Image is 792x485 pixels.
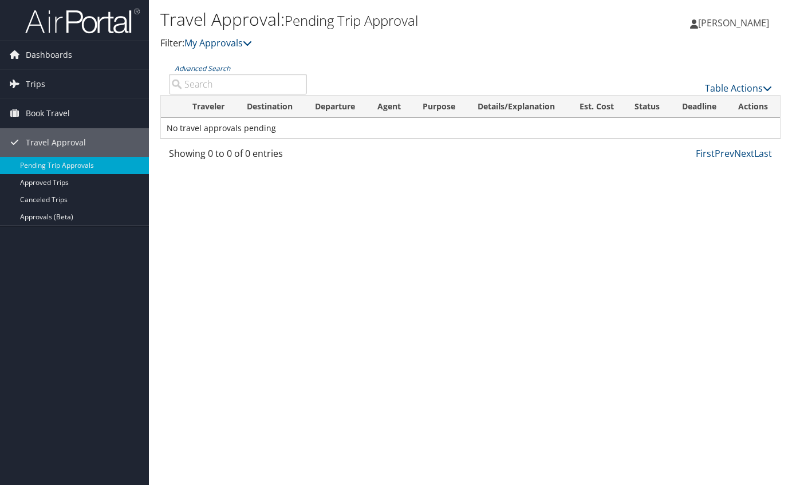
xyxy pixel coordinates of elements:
[285,11,418,30] small: Pending Trip Approval
[367,96,412,118] th: Agent
[184,37,252,49] a: My Approvals
[672,96,728,118] th: Deadline: activate to sort column descending
[690,6,781,40] a: [PERSON_NAME]
[305,96,367,118] th: Departure: activate to sort column ascending
[26,41,72,69] span: Dashboards
[412,96,467,118] th: Purpose
[26,70,45,98] span: Trips
[698,17,769,29] span: [PERSON_NAME]
[696,147,715,160] a: First
[734,147,754,160] a: Next
[182,96,237,118] th: Traveler: activate to sort column ascending
[754,147,772,160] a: Last
[160,36,574,51] p: Filter:
[715,147,734,160] a: Prev
[624,96,671,118] th: Status: activate to sort column ascending
[237,96,305,118] th: Destination: activate to sort column ascending
[169,74,307,94] input: Advanced Search
[26,99,70,128] span: Book Travel
[568,96,625,118] th: Est. Cost: activate to sort column ascending
[160,7,574,31] h1: Travel Approval:
[705,82,772,94] a: Table Actions
[161,118,780,139] td: No travel approvals pending
[175,64,230,73] a: Advanced Search
[467,96,568,118] th: Details/Explanation
[728,96,780,118] th: Actions
[169,147,307,166] div: Showing 0 to 0 of 0 entries
[25,7,140,34] img: airportal-logo.png
[26,128,86,157] span: Travel Approval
